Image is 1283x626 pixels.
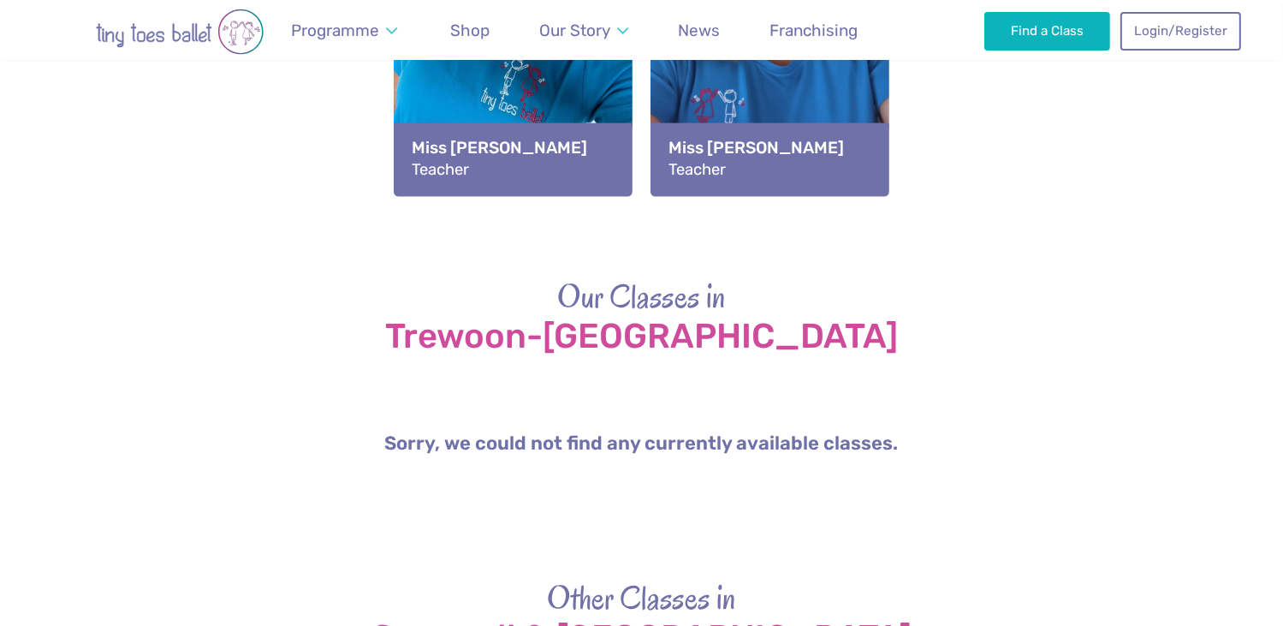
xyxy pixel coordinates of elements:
[291,21,379,40] span: Programme
[412,136,615,159] strong: Miss [PERSON_NAME]
[43,9,317,55] img: tiny toes ballet
[547,575,736,620] span: Other Classes in
[668,160,726,179] span: Teacher
[762,10,866,51] a: Franchising
[283,10,406,51] a: Programme
[668,136,871,159] strong: Miss [PERSON_NAME]
[412,160,469,179] span: Teacher
[769,21,858,40] span: Franchising
[137,431,1147,457] p: Sorry, we could not find any currently available classes.
[450,21,490,40] span: Shop
[670,10,728,51] a: News
[678,21,720,40] span: News
[1120,12,1240,50] a: Login/Register
[443,10,498,51] a: Shop
[531,10,636,51] a: Our Story
[557,274,726,319] span: Our Classes in
[539,21,610,40] span: Our Story
[137,318,1147,355] strong: Trewoon-[GEOGRAPHIC_DATA]
[984,12,1110,50] a: Find a Class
